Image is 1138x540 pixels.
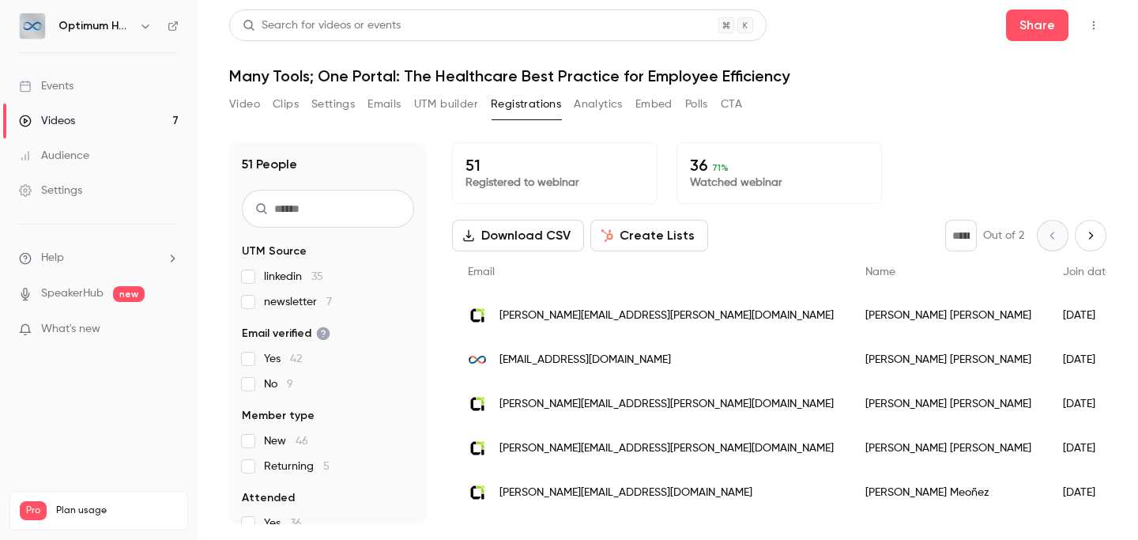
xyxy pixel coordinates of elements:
[290,353,302,364] span: 42
[468,350,487,369] img: optimumhit.com
[264,515,302,531] span: Yes
[113,286,145,302] span: new
[326,296,332,308] span: 7
[1047,470,1128,515] div: [DATE]
[1006,9,1068,41] button: Share
[19,148,89,164] div: Audience
[499,485,752,501] span: [PERSON_NAME][EMAIL_ADDRESS][DOMAIN_NAME]
[590,220,708,251] button: Create Lists
[296,436,308,447] span: 46
[19,183,82,198] div: Settings
[1075,220,1106,251] button: Next page
[19,250,179,266] li: help-dropdown-opener
[242,408,315,424] span: Member type
[56,504,178,517] span: Plan usage
[468,266,495,278] span: Email
[264,459,330,474] span: Returning
[264,294,332,310] span: newsletter
[468,306,487,325] img: altiatek.com
[243,17,401,34] div: Search for videos or events
[19,113,75,129] div: Videos
[850,293,1047,338] div: [PERSON_NAME] [PERSON_NAME]
[311,92,355,117] button: Settings
[574,92,623,117] button: Analytics
[1047,426,1128,470] div: [DATE]
[20,13,45,39] img: Optimum Healthcare IT
[850,382,1047,426] div: [PERSON_NAME] [PERSON_NAME]
[311,271,323,282] span: 35
[499,308,834,324] span: [PERSON_NAME][EMAIL_ADDRESS][PERSON_NAME][DOMAIN_NAME]
[865,266,895,278] span: Name
[160,323,179,337] iframe: Noticeable Trigger
[499,352,671,368] span: [EMAIL_ADDRESS][DOMAIN_NAME]
[983,228,1024,244] p: Out of 2
[491,92,561,117] button: Registrations
[465,156,644,175] p: 51
[20,501,47,520] span: Pro
[58,18,133,34] h6: Optimum Healthcare IT
[264,376,293,392] span: No
[690,156,869,175] p: 36
[850,426,1047,470] div: [PERSON_NAME] [PERSON_NAME]
[468,483,487,502] img: altiatek.com
[41,321,100,338] span: What's new
[414,92,478,117] button: UTM builder
[452,220,584,251] button: Download CSV
[850,338,1047,382] div: [PERSON_NAME] [PERSON_NAME]
[242,326,330,342] span: Email verified
[290,518,302,529] span: 36
[41,250,64,266] span: Help
[1063,266,1112,278] span: Join date
[242,155,297,174] h1: 51 People
[499,396,834,413] span: [PERSON_NAME][EMAIL_ADDRESS][PERSON_NAME][DOMAIN_NAME]
[242,244,307,259] span: UTM Source
[690,175,869,191] p: Watched webinar
[367,92,401,117] button: Emails
[229,66,1106,85] h1: Many Tools; One Portal: The Healthcare Best Practice for Employee Efficiency
[264,351,302,367] span: Yes
[1047,382,1128,426] div: [DATE]
[264,433,308,449] span: New
[465,175,644,191] p: Registered to webinar
[468,395,487,413] img: altiatek.com
[1047,338,1128,382] div: [DATE]
[635,92,673,117] button: Embed
[712,162,729,173] span: 71 %
[721,92,742,117] button: CTA
[685,92,708,117] button: Polls
[850,470,1047,515] div: [PERSON_NAME] Meoñez
[499,440,834,457] span: [PERSON_NAME][EMAIL_ADDRESS][PERSON_NAME][DOMAIN_NAME]
[41,285,104,302] a: SpeakerHub
[1081,13,1106,38] button: Top Bar Actions
[323,461,330,472] span: 5
[229,92,260,117] button: Video
[468,439,487,458] img: altiatek.com
[287,379,293,390] span: 9
[19,78,73,94] div: Events
[242,490,295,506] span: Attended
[1047,293,1128,338] div: [DATE]
[264,269,323,285] span: linkedin
[273,92,299,117] button: Clips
